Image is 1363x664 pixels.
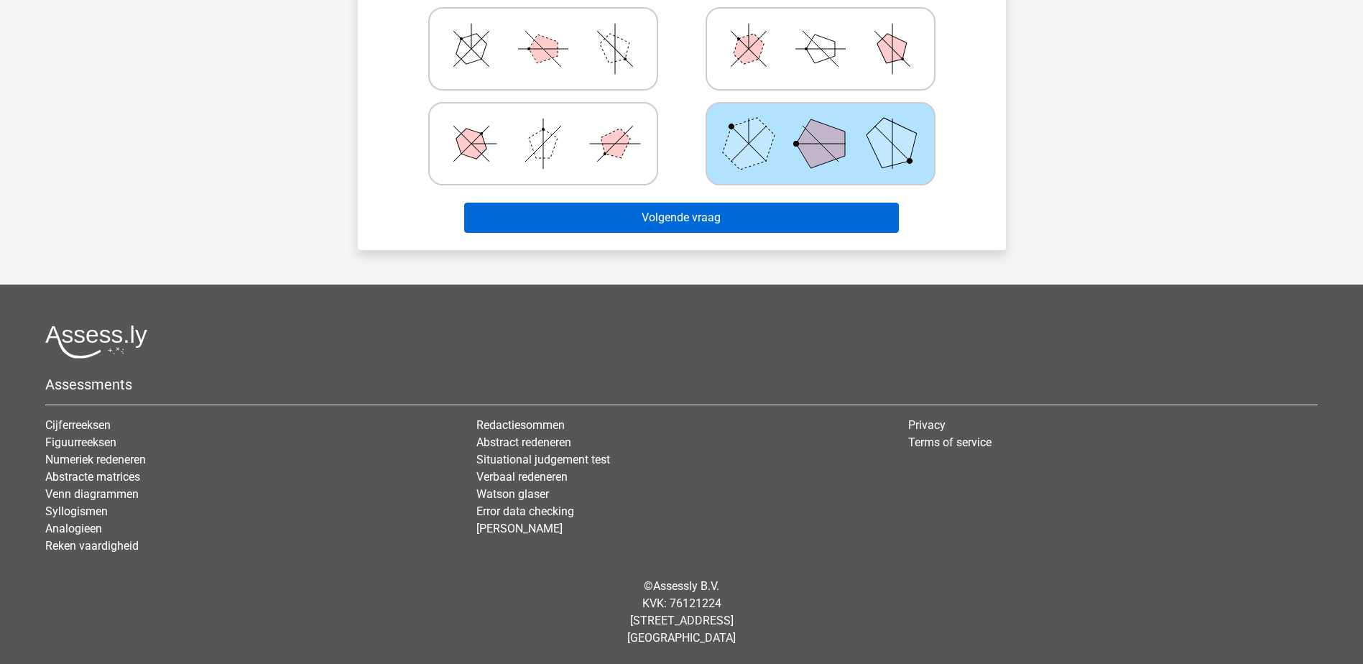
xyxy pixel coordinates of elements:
img: Assessly logo [45,325,147,359]
a: Redactiesommen [476,418,565,432]
a: Abstracte matrices [45,470,140,484]
a: [PERSON_NAME] [476,522,563,535]
h5: Assessments [45,376,1318,393]
a: Cijferreeksen [45,418,111,432]
button: Volgende vraag [464,203,899,233]
a: Situational judgement test [476,453,610,466]
a: Venn diagrammen [45,487,139,501]
a: Verbaal redeneren [476,470,568,484]
div: © KVK: 76121224 [STREET_ADDRESS] [GEOGRAPHIC_DATA] [34,566,1329,658]
a: Assessly B.V. [653,579,719,593]
a: Abstract redeneren [476,435,571,449]
a: Analogieen [45,522,102,535]
a: Terms of service [908,435,992,449]
a: Figuurreeksen [45,435,116,449]
a: Reken vaardigheid [45,539,139,553]
a: Error data checking [476,504,574,518]
a: Privacy [908,418,946,432]
a: Watson glaser [476,487,549,501]
a: Syllogismen [45,504,108,518]
a: Numeriek redeneren [45,453,146,466]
